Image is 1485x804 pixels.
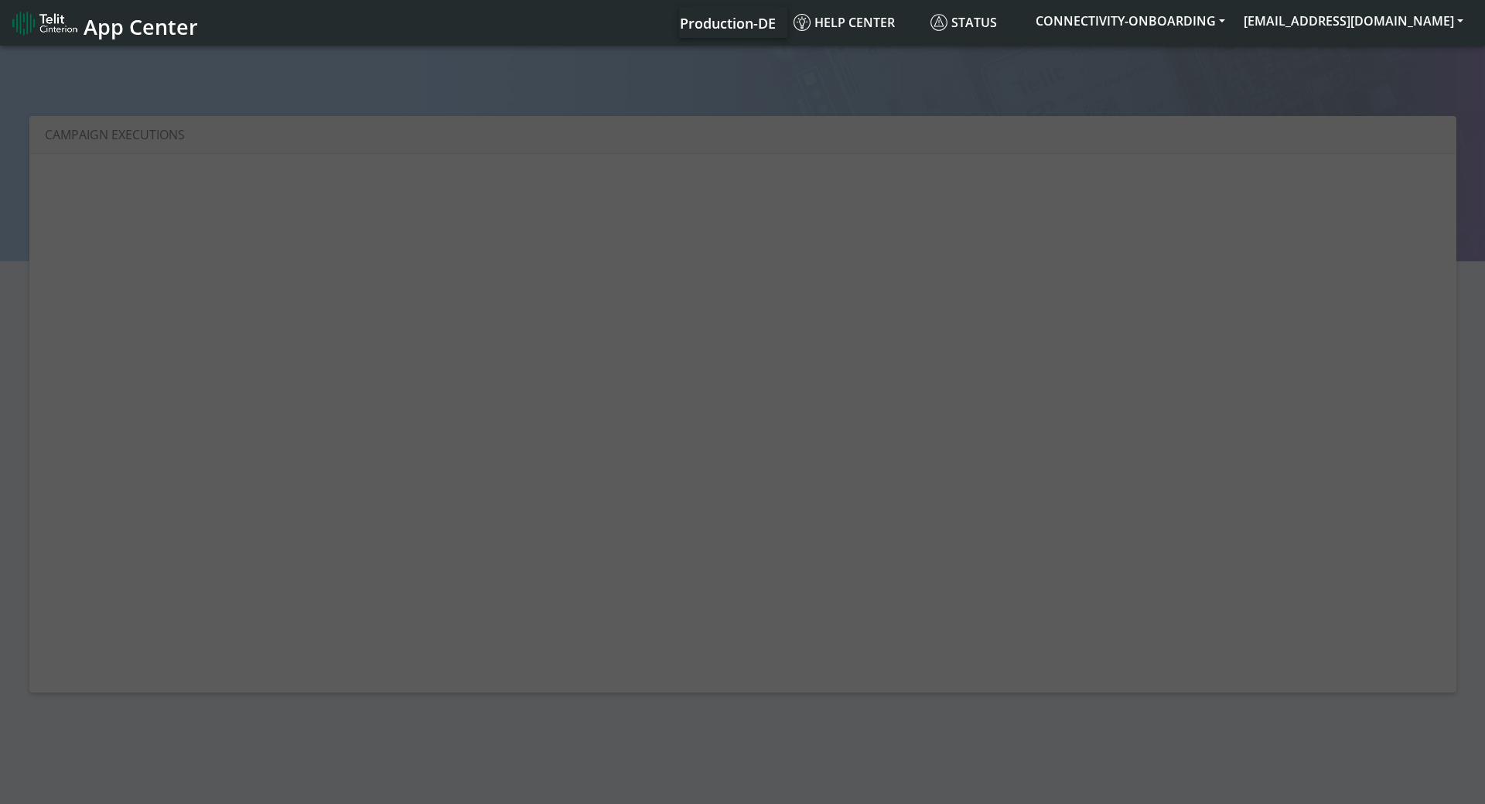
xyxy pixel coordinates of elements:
a: App Center [12,6,196,39]
img: status.svg [930,14,947,31]
a: Your current platform instance [679,7,775,38]
a: Status [924,7,1026,38]
a: Help center [787,7,924,38]
img: knowledge.svg [794,14,811,31]
img: logo-telit-cinterion-gw-new.png [12,11,77,36]
span: Help center [794,14,895,31]
button: CONNECTIVITY-ONBOARDING [1026,7,1234,35]
button: [EMAIL_ADDRESS][DOMAIN_NAME] [1234,7,1473,35]
span: Production-DE [680,14,776,33]
span: Status [930,14,997,31]
span: App Center [84,12,198,41]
